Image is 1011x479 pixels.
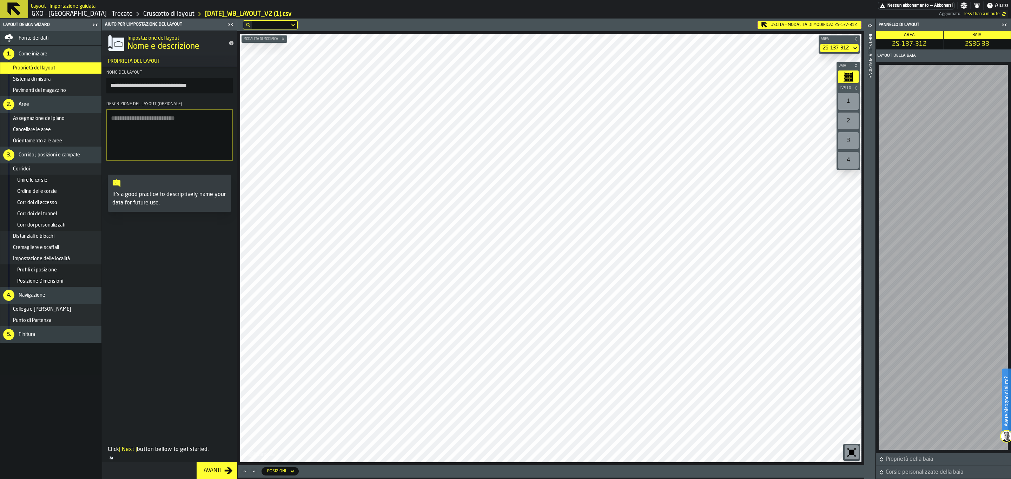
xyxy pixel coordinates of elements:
label: button-toggle-Chiudimi [999,21,1009,29]
li: menu Cancellare le aree [0,124,101,135]
header: Aiuto per l'impostazione del layout [102,19,237,31]
textarea: Descrizione del layout (opzionale) [106,109,233,161]
li: menu Pavimenti del magazzino [0,85,101,96]
div: Uscita - Modalità di Modifica: [758,21,861,29]
span: 2S36 33 [945,40,1010,48]
a: logo-header [242,447,281,461]
span: Nessun abbonamento [887,3,929,8]
li: menu Proprietà del layout [0,62,101,74]
span: Baia [837,64,852,68]
header: Layout Design Wizard [0,19,101,31]
button: button- [876,466,1011,479]
span: Sistema di misura [13,76,51,82]
label: button-toggle-Impostazioni [958,2,970,9]
span: Proprietà del layout [102,59,160,64]
p: It's a good practice to descriptively name your data for future use. [112,190,227,207]
span: Ordine delle corsie [17,189,57,194]
span: Orientamento alle aree [13,138,62,144]
li: menu Unire le corsie [0,175,101,186]
label: button-toggle-undefined [1000,10,1008,18]
div: 1 [838,93,859,110]
button: button- [819,35,860,42]
span: Abbonarsi [934,3,953,8]
button: button- [242,35,287,42]
div: 3. [3,149,14,161]
div: 2. [3,99,14,110]
div: 1. [3,48,14,60]
li: menu Corridoi [0,163,101,175]
span: Come iniziare [19,51,47,57]
svg: Azzeramento dello zoom e della posizione [846,447,857,458]
span: Baia [972,33,982,37]
span: Proprietà del layout [13,65,55,71]
li: menu Collega e Collega Aree [0,304,101,315]
div: title-Nome e descrizione [102,31,237,56]
header: Pannello di layout [876,19,1011,31]
label: button-toggle-Aperto [865,20,875,33]
span: Distanziali e blocchi [13,234,54,239]
div: 3 [838,132,859,149]
div: button-toolbar-undefined [837,92,860,111]
li: menu Come iniziare [0,46,101,62]
span: — [930,3,933,8]
div: button-toolbar-undefined [837,111,860,131]
span: | Next | [119,447,137,452]
div: hide filter [246,23,250,27]
span: Assegnazione del piano [13,116,65,121]
span: Aggiornato: [939,12,962,16]
span: Cancellare le aree [13,127,51,133]
div: DropdownMenuValue-locations [262,467,299,475]
label: Avete bisogno di aiuto? [1003,369,1010,433]
span: Livello [837,86,852,90]
li: menu Navigazione [0,287,101,304]
span: 2S-137-312 [834,22,857,27]
label: button-toggle-Notifiche [971,2,983,9]
span: Nome e descrizione [127,41,199,52]
div: Avanti [201,466,224,475]
span: Corsie personalizzate della baia [886,468,1009,477]
button: button- [876,453,1011,466]
h2: Sub Title [31,2,95,9]
li: menu Impostazione delle località [0,253,101,264]
div: Info sulla posizione [867,33,872,477]
span: Proprietà della baia [886,455,1009,464]
li: menu Profili di posizione [0,264,101,276]
span: Unire le corsie [17,177,47,183]
li: menu Aree [0,96,101,113]
span: Corridoi di accesso [17,200,57,205]
div: Layout Design Wizard [2,22,90,27]
label: button-toolbar-Nome del layout [106,70,233,93]
button: Maximize [240,468,249,475]
div: 4. [3,290,14,301]
nav: Breadcrumb [31,10,485,18]
li: menu Finitura [0,326,101,343]
span: Layout della baia [877,53,916,58]
div: DropdownMenuValue-2S-137-312 [820,44,859,52]
span: Descrizione del layout (opzionale) [106,102,182,106]
span: Aree [19,102,29,107]
button: button- [837,62,860,69]
a: link-to-/wh/i/7274009e-5361-4e21-8e36-7045ee840609 [32,10,133,18]
div: DropdownMenuValue-2S-137-312 [823,45,849,51]
button: Minimize [250,468,258,475]
button: button-Avanti [197,462,237,479]
span: Pavimenti del magazzino [13,88,66,93]
li: menu Corridoi del tunnel [0,208,101,220]
span: Posizione Dimensioni [17,278,63,284]
p: Click button bellow to get started. [108,445,231,454]
span: Corridoi personalizzati [17,222,65,228]
span: 04/09/2025, 10:50:33 [964,12,1000,16]
li: menu Cremagliere e scaffali [0,242,101,253]
span: Punto di Partenza [13,318,51,323]
a: link-to-/wh/i/7274009e-5361-4e21-8e36-7045ee840609/designer [143,10,194,18]
div: button-toolbar-undefined [843,444,860,461]
li: menu Corridoi di accesso [0,197,101,208]
div: Pannello di layout [877,22,999,27]
div: 5. [3,329,14,340]
div: Aiuto per l'impostazione del layout [104,22,226,27]
label: button-toggle-Aiuto [984,1,1011,10]
a: link-to-/wh/i/7274009e-5361-4e21-8e36-7045ee840609/import/layout/42c556a4-cb10-4ef8-ab1a-ab8ac710... [205,10,292,18]
div: button-toolbar-undefined [837,69,860,85]
label: button-toggle-Chiudimi [90,21,100,29]
div: Nome del layout [106,70,233,75]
